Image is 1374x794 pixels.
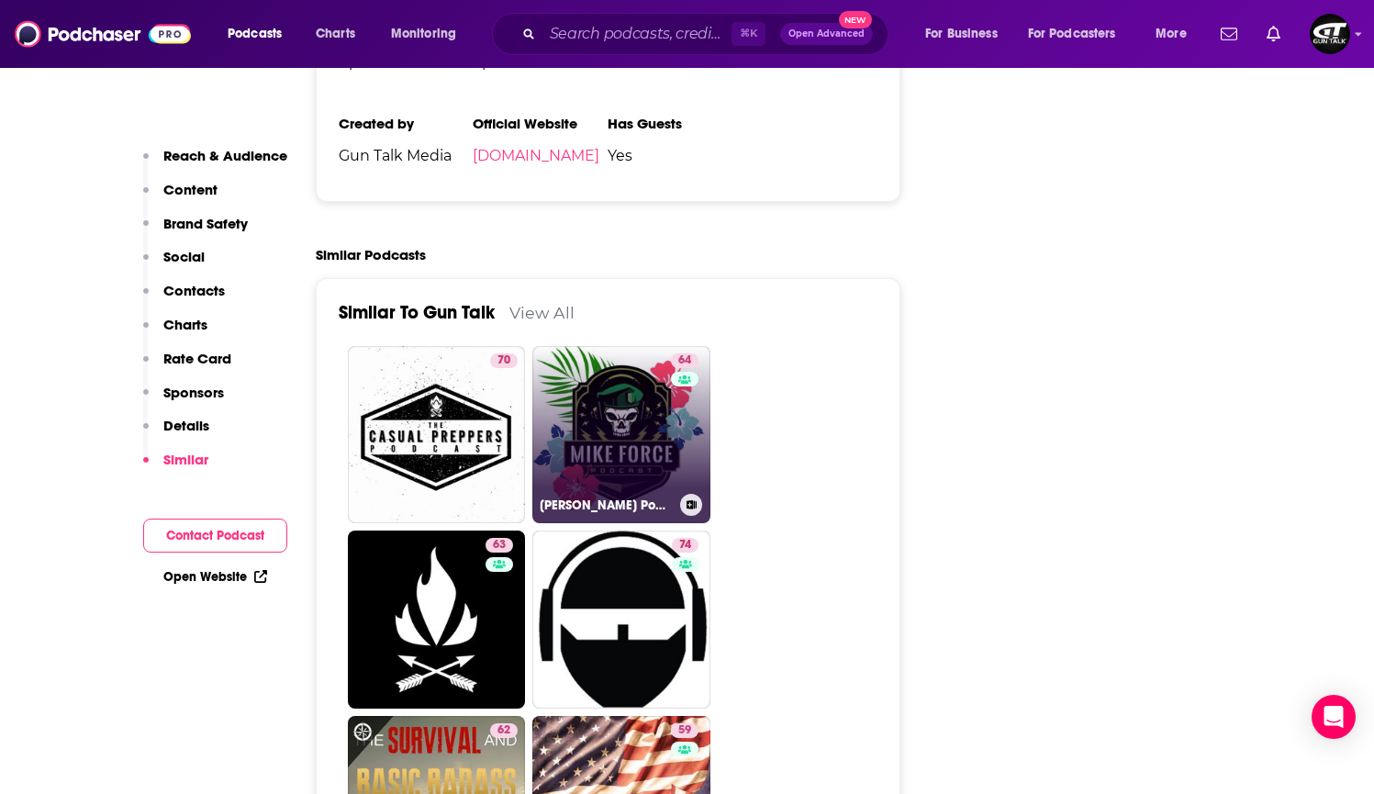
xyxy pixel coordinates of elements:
[339,115,474,132] h3: Created by
[143,519,287,553] button: Contact Podcast
[678,352,691,370] span: 64
[163,417,209,434] p: Details
[339,301,495,324] a: Similar To Gun Talk
[788,29,865,39] span: Open Advanced
[671,723,698,738] a: 59
[316,246,426,263] h2: Similar Podcasts
[143,350,231,384] button: Rate Card
[143,316,207,350] button: Charts
[672,538,698,553] a: 74
[912,19,1021,49] button: open menu
[163,350,231,367] p: Rate Card
[163,215,248,232] p: Brand Safety
[1016,19,1143,49] button: open menu
[143,451,208,485] button: Similar
[1028,21,1116,47] span: For Podcasters
[163,569,267,585] a: Open Website
[532,531,710,709] a: 74
[608,115,743,132] h3: Has Guests
[391,21,456,47] span: Monitoring
[163,147,287,164] p: Reach & Audience
[473,147,599,164] a: [DOMAIN_NAME]
[304,19,366,49] a: Charts
[163,248,205,265] p: Social
[143,282,225,316] button: Contacts
[163,384,224,401] p: Sponsors
[163,181,218,198] p: Content
[497,721,510,740] span: 62
[163,316,207,333] p: Charts
[143,215,248,249] button: Brand Safety
[1310,14,1350,54] img: User Profile
[163,451,208,468] p: Similar
[1143,19,1210,49] button: open menu
[1156,21,1187,47] span: More
[608,147,743,164] span: Yes
[1310,14,1350,54] span: Logged in as GTMedia
[339,147,474,164] span: Gun Talk Media
[1312,695,1356,739] div: Open Intercom Messenger
[143,181,218,215] button: Content
[143,147,287,181] button: Reach & Audience
[490,353,518,368] a: 70
[732,22,765,46] span: ⌘ K
[1213,18,1245,50] a: Show notifications dropdown
[486,538,513,553] a: 63
[542,19,732,49] input: Search podcasts, credits, & more...
[678,721,691,740] span: 59
[671,353,698,368] a: 64
[15,17,191,51] img: Podchaser - Follow, Share and Rate Podcasts
[1259,18,1288,50] a: Show notifications dropdown
[228,21,282,47] span: Podcasts
[348,346,526,524] a: 70
[163,282,225,299] p: Contacts
[1310,14,1350,54] button: Show profile menu
[490,723,518,738] a: 62
[378,19,480,49] button: open menu
[839,11,872,28] span: New
[532,346,710,524] a: 64[PERSON_NAME] Podcast
[493,536,506,554] span: 63
[509,303,575,322] a: View All
[473,115,608,132] h3: Official Website
[215,19,306,49] button: open menu
[316,21,355,47] span: Charts
[925,21,998,47] span: For Business
[497,352,510,370] span: 70
[679,536,691,554] span: 74
[143,384,224,418] button: Sponsors
[780,23,873,45] button: Open AdvancedNew
[143,248,205,282] button: Social
[540,498,673,513] h3: [PERSON_NAME] Podcast
[143,417,209,451] button: Details
[509,13,906,55] div: Search podcasts, credits, & more...
[348,531,526,709] a: 63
